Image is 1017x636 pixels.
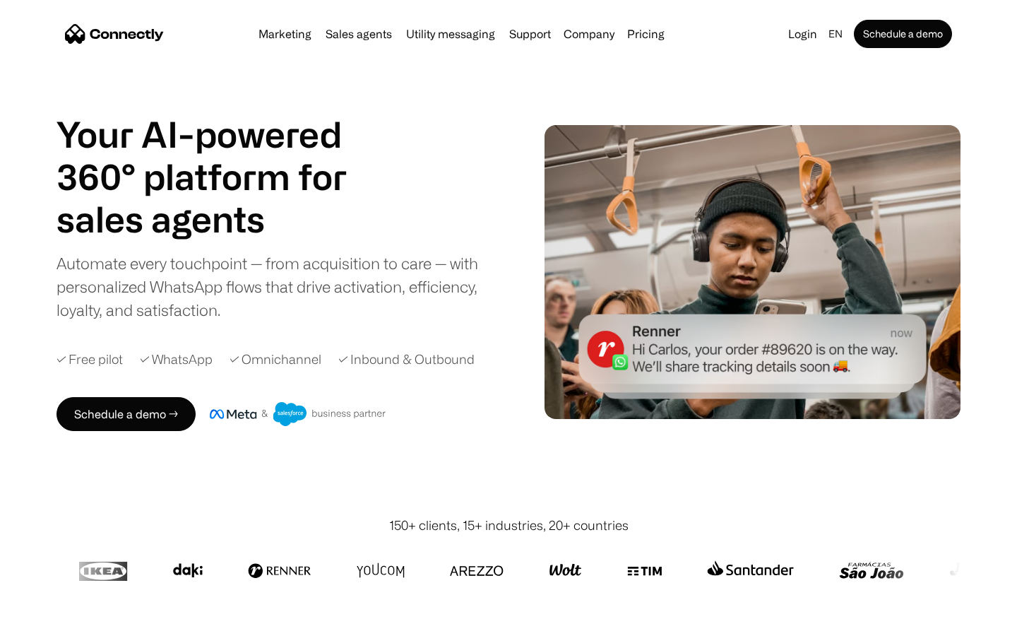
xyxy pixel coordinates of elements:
[56,350,123,369] div: ✓ Free pilot
[28,611,85,631] ul: Language list
[230,350,321,369] div: ✓ Omnichannel
[504,28,557,40] a: Support
[854,20,952,48] a: Schedule a demo
[56,252,501,322] div: Automate every touchpoint — from acquisition to care — with personalized WhatsApp flows that driv...
[783,24,823,44] a: Login
[14,610,85,631] aside: Language selected: English
[56,113,381,198] h1: Your AI-powered 360° platform for
[56,397,196,431] a: Schedule a demo →
[210,402,386,426] img: Meta and Salesforce business partner badge.
[253,28,317,40] a: Marketing
[56,198,381,240] h1: sales agents
[320,28,398,40] a: Sales agents
[389,516,629,535] div: 150+ clients, 15+ industries, 20+ countries
[621,28,670,40] a: Pricing
[828,24,843,44] div: en
[564,24,614,44] div: Company
[400,28,501,40] a: Utility messaging
[140,350,213,369] div: ✓ WhatsApp
[338,350,475,369] div: ✓ Inbound & Outbound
